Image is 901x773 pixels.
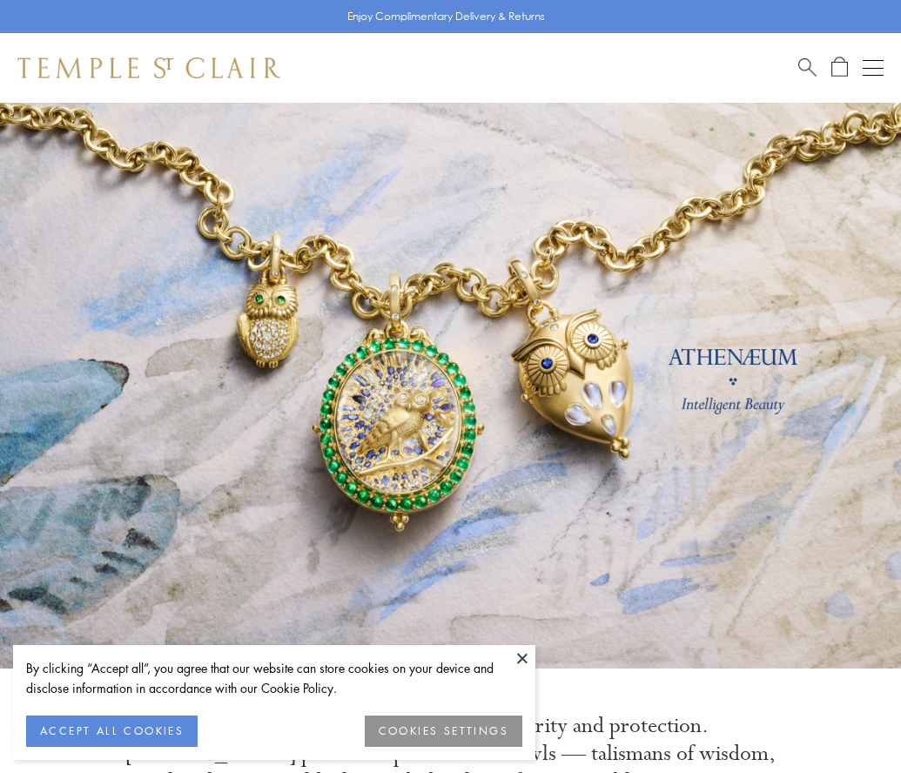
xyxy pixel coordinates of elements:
[798,57,817,78] a: Search
[26,658,522,698] div: By clicking “Accept all”, you agree that our website can store cookies on your device and disclos...
[863,57,884,78] button: Open navigation
[347,8,545,25] p: Enjoy Complimentary Delivery & Returns
[17,57,280,78] img: Temple St. Clair
[831,57,848,78] a: Open Shopping Bag
[365,716,522,747] button: COOKIES SETTINGS
[26,716,198,747] button: ACCEPT ALL COOKIES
